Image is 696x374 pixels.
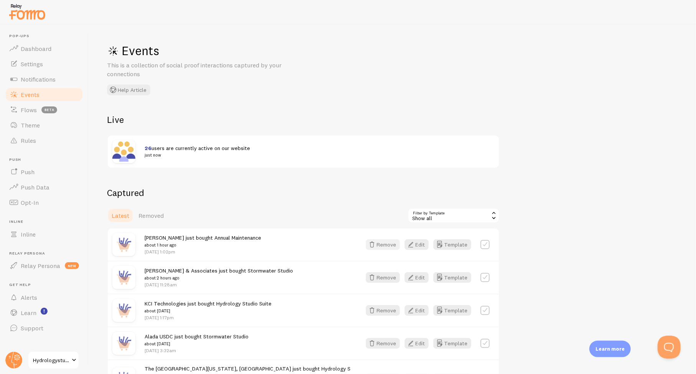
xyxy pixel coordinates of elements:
img: xaSAoeb6RpedHPR8toqq [112,140,135,163]
span: [PERSON_NAME] & Associates just bought Stormwater Studio [145,267,293,281]
h1: Events [107,43,337,59]
span: Events [21,91,39,98]
p: [DATE] 3:32am [145,347,248,354]
a: Opt-In [5,195,84,210]
p: Learn more [596,345,625,353]
a: Edit [405,338,433,349]
span: new [65,262,79,269]
iframe: Help Scout Beacon - Open [658,336,681,359]
a: Events [5,87,84,102]
button: Remove [366,239,400,250]
a: Edit [405,272,433,283]
span: Alada USDC just bought Stormwater Studio [145,333,248,347]
span: Get Help [9,283,84,287]
span: Push Data [21,183,49,191]
span: Notifications [21,75,56,83]
a: Notifications [5,72,84,87]
a: Alerts [5,290,84,305]
div: Learn more [589,341,631,357]
a: Push Data [5,180,84,195]
a: Latest [107,208,134,223]
button: Template [433,239,471,250]
small: just now [145,152,485,158]
span: Opt-In [21,199,39,206]
a: Support [5,320,84,336]
span: KCI Technologies just bought Hydrology Studio Suite [145,300,271,314]
a: Theme [5,118,84,133]
img: purchase.jpg [112,266,135,289]
span: [PERSON_NAME] just bought Annual Maintenance [145,234,261,248]
a: Relay Persona new [5,258,84,273]
a: Hydrologystudio [28,351,79,369]
span: users are currently active on our website [145,145,485,159]
span: Inline [21,230,36,238]
button: Template [433,338,471,349]
button: Remove [366,338,400,349]
img: purchase.jpg [112,299,135,322]
small: about 2 hours ago [145,274,293,281]
button: Help Article [107,85,150,95]
p: [DATE] 1:02pm [145,248,261,255]
span: Removed [138,212,164,219]
a: Inline [5,227,84,242]
h2: Captured [107,187,500,199]
button: Remove [366,272,400,283]
img: purchase.jpg [112,233,135,256]
span: Relay Persona [9,251,84,256]
button: Template [433,272,471,283]
span: Push [21,168,35,176]
span: 26 [145,145,151,152]
button: Edit [405,272,429,283]
div: Show all [408,208,500,223]
button: Edit [405,305,429,316]
button: Edit [405,338,429,349]
small: about 1 hour ago [145,242,261,248]
p: This is a collection of social proof interactions captured by your connections [107,61,291,78]
a: Settings [5,56,84,72]
span: Relay Persona [21,262,60,269]
span: Pop-ups [9,34,84,39]
img: purchase.jpg [112,332,135,355]
small: about [DATE] [145,340,248,347]
span: Push [9,157,84,162]
span: Alerts [21,294,37,301]
span: Flows [21,106,37,114]
span: Settings [21,60,43,68]
img: fomo-relay-logo-orange.svg [8,2,46,21]
a: Removed [134,208,168,223]
a: Dashboard [5,41,84,56]
small: about [DATE] [145,307,271,314]
span: beta [41,106,57,113]
span: Rules [21,137,36,144]
a: Learn [5,305,84,320]
span: Hydrologystudio [33,356,69,365]
a: Flows beta [5,102,84,118]
span: Dashboard [21,45,51,52]
svg: <p>Watch New Feature Tutorials!</p> [41,308,48,315]
span: Learn [21,309,36,317]
p: [DATE] 11:28am [145,281,293,288]
p: [DATE] 1:17pm [145,314,271,321]
span: Support [21,324,43,332]
span: Latest [112,212,129,219]
a: Push [5,164,84,180]
button: Template [433,305,471,316]
a: Edit [405,305,433,316]
button: Remove [366,305,400,316]
span: Inline [9,219,84,224]
h2: Live [107,114,500,126]
button: Edit [405,239,429,250]
a: Rules [5,133,84,148]
a: Edit [405,239,433,250]
span: Theme [21,121,40,129]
